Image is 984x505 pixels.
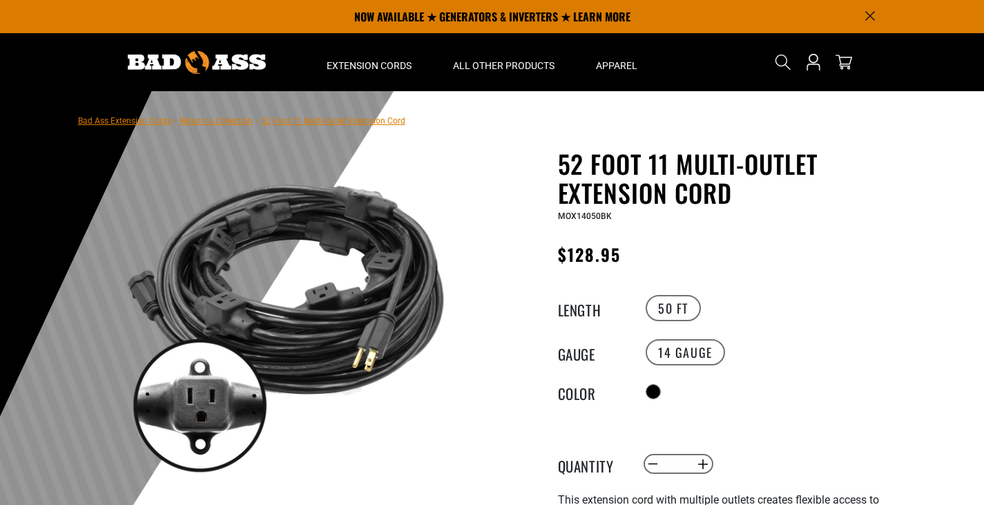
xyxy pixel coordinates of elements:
span: Apparel [596,59,637,72]
legend: Length [558,299,627,317]
legend: Color [558,383,627,401]
label: Quantity [558,455,627,473]
span: 52 Foot 11 Multi-Outlet Extension Cord [261,116,405,126]
span: MOX14050BK [558,211,612,221]
span: $128.95 [558,242,621,267]
label: 14 Gauge [646,339,725,365]
a: Return to Collection [180,116,253,126]
nav: breadcrumbs [78,112,405,128]
label: 50 FT [646,295,701,321]
legend: Gauge [558,343,627,361]
h1: 52 Foot 11 Multi-Outlet Extension Cord [558,149,896,207]
a: Bad Ass Extension Cords [78,116,171,126]
img: black [119,152,452,485]
summary: Search [772,51,794,73]
span: All Other Products [453,59,554,72]
summary: Extension Cords [306,33,432,91]
summary: All Other Products [432,33,575,91]
span: › [255,116,258,126]
span: Extension Cords [327,59,412,72]
span: › [174,116,177,126]
summary: Apparel [575,33,658,91]
img: Bad Ass Extension Cords [128,51,266,74]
